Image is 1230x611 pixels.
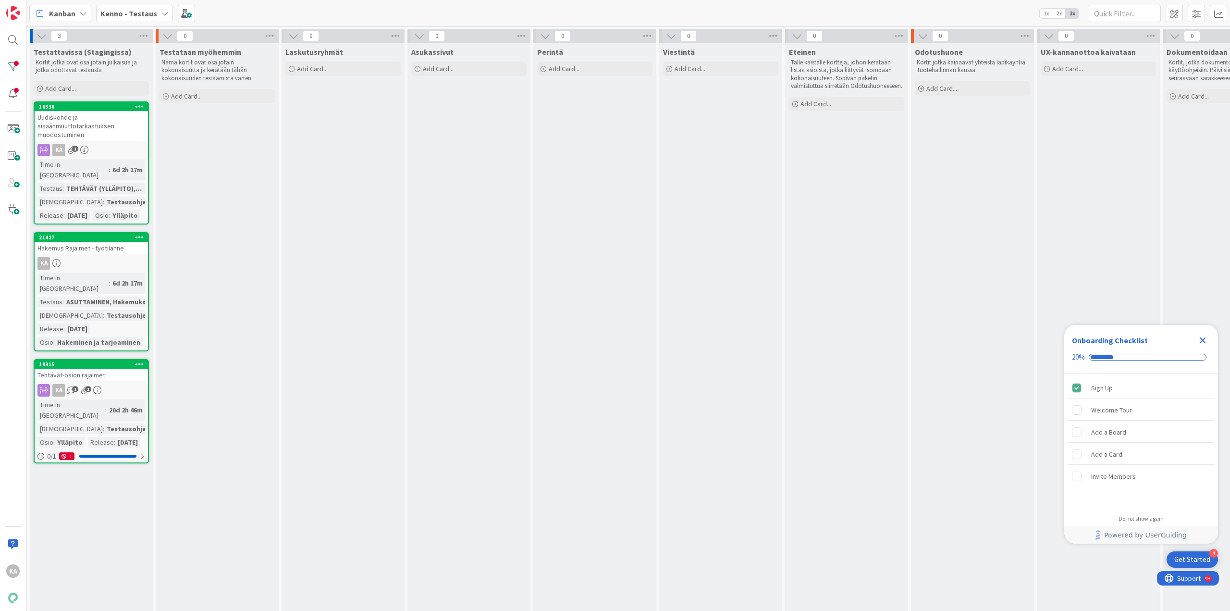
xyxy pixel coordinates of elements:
[35,369,148,381] div: Tehtävät-osion rajaimet
[37,324,63,334] div: Release
[1091,426,1126,438] div: Add a Board
[303,30,319,42] span: 0
[171,92,202,100] span: Add Card...
[791,59,902,90] p: Tälle kaistalle kortteja, johon kerätään listaa asioista, jotka liittyvät isompaan kokonaisuuteen...
[104,197,161,207] div: Testausohjeet...
[537,47,563,57] span: Perintä
[917,59,1028,75] p: Kortit jotka kaipaavat yhteistä läpikäyntiä Tuotehallinnan kanssa.
[37,257,50,270] div: KA
[554,30,571,42] span: 0
[107,405,145,415] div: 20d 2h 46m
[53,337,55,348] span: :
[35,450,148,462] div: 0/11
[109,164,110,175] span: :
[1119,515,1164,523] div: Do not show again
[1064,325,1218,544] div: Checklist Container
[35,102,148,111] div: 16336
[926,84,957,93] span: Add Card...
[114,437,115,448] span: :
[1091,382,1113,394] div: Sign Up
[109,278,110,288] span: :
[53,437,55,448] span: :
[1068,399,1214,421] div: Welcome Tour is incomplete.
[35,384,148,397] div: KA
[59,452,74,460] div: 1
[103,197,104,207] span: :
[680,30,697,42] span: 0
[115,437,140,448] div: [DATE]
[1104,529,1187,541] span: Powered by UserGuiding
[1064,526,1218,544] div: Footer
[39,234,148,241] div: 21427
[62,183,64,194] span: :
[35,257,148,270] div: KA
[1068,444,1214,465] div: Add a Card is incomplete.
[34,101,149,224] a: 16336Uudiskohde ja sisäänmuuttotarkastuksen muodostuminenKATime in [GEOGRAPHIC_DATA]:6d 2h 17mTes...
[49,8,75,19] span: Kanban
[20,1,44,13] span: Support
[1167,47,1228,57] span: Dokumentoidaan
[39,103,148,110] div: 16336
[37,297,62,307] div: Testaus
[6,564,20,578] div: KA
[1052,64,1083,73] span: Add Card...
[104,424,161,434] div: Testausohjeet...
[806,30,823,42] span: 0
[1178,92,1209,100] span: Add Card...
[100,9,157,18] b: Kenno - Testaus
[429,30,445,42] span: 0
[1068,377,1214,399] div: Sign Up is complete.
[104,310,161,321] div: Testausohjeet...
[1072,353,1085,362] div: 20%
[36,59,147,75] p: Kortit jotka ovat osa jotain julkaisua ja jotka odottavat testausta
[915,47,963,57] span: Odotushuone
[1068,466,1214,487] div: Invite Members is incomplete.
[1064,374,1218,509] div: Checklist items
[39,361,148,368] div: 19315
[789,47,816,57] span: Eteinen
[35,242,148,254] div: Hakemus Rajaimet - työtilanne
[62,297,64,307] span: :
[34,359,149,463] a: 19315Tehtävät-osion rajaimetKATime in [GEOGRAPHIC_DATA]:20d 2h 46m[DEMOGRAPHIC_DATA]:Testausohjee...
[37,197,103,207] div: [DEMOGRAPHIC_DATA]
[37,310,103,321] div: [DEMOGRAPHIC_DATA]
[93,210,109,221] div: Osio
[64,183,144,194] div: TEHTÄVÄT (YLLÄPITO),...
[64,297,155,307] div: ASUTTAMINEN, Hakemukset
[37,273,109,294] div: Time in [GEOGRAPHIC_DATA]
[65,210,90,221] div: [DATE]
[72,146,78,152] span: 1
[1091,404,1132,416] div: Welcome Tour
[55,437,85,448] div: Ylläpito
[103,310,104,321] span: :
[63,210,65,221] span: :
[34,47,132,57] span: Testattavissa (Stagingissa)
[37,424,103,434] div: [DEMOGRAPHIC_DATA]
[109,210,110,221] span: :
[549,64,579,73] span: Add Card...
[297,64,328,73] span: Add Card...
[35,102,148,141] div: 16336Uudiskohde ja sisäänmuuttotarkastuksen muodostuminen
[1167,551,1218,568] div: Open Get Started checklist, remaining modules: 4
[37,183,62,194] div: Testaus
[37,437,53,448] div: Osio
[35,144,148,156] div: KA
[51,30,67,42] span: 3
[1040,9,1053,18] span: 1x
[1069,526,1213,544] a: Powered by UserGuiding
[85,386,91,392] span: 1
[65,324,90,334] div: [DATE]
[6,591,20,605] img: avatar
[411,47,454,57] span: Asukassivut
[37,399,105,421] div: Time in [GEOGRAPHIC_DATA]
[675,64,705,73] span: Add Card...
[177,30,193,42] span: 0
[37,159,109,180] div: Time in [GEOGRAPHIC_DATA]
[1091,449,1122,460] div: Add a Card
[663,47,695,57] span: Viestintä
[103,424,104,434] span: :
[1174,555,1210,564] div: Get Started
[161,59,273,82] p: Nämä kortit ovat osa jotain kokonaisuutta ja kerätään tähän kokonaisuuden testaamista varten
[1058,30,1074,42] span: 0
[110,210,140,221] div: Ylläpito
